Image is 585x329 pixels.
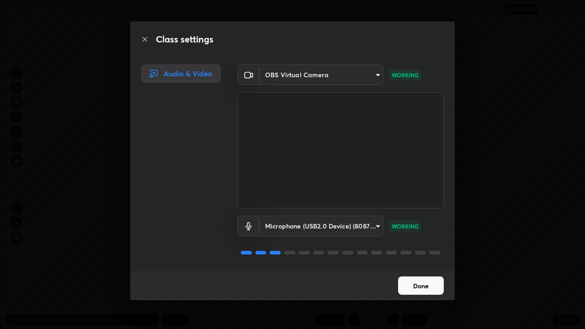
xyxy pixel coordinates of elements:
p: WORKING [392,71,419,79]
div: Audio & Video [141,64,221,83]
div: OBS Virtual Camera [260,216,383,236]
button: Done [398,276,444,295]
div: OBS Virtual Camera [260,64,383,85]
p: WORKING [392,222,419,230]
h2: Class settings [156,32,213,46]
